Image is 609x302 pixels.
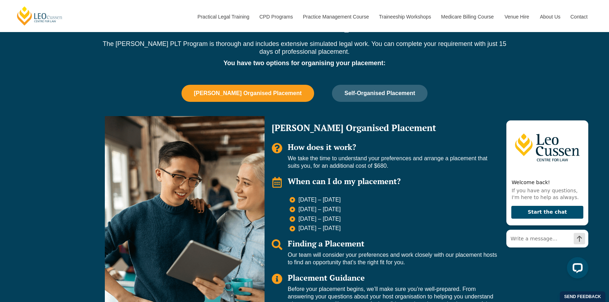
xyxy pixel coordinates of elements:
a: Medicare Billing Course [436,1,499,32]
a: Practice Management Course [298,1,374,32]
a: Traineeship Workshops [374,1,436,32]
span: [DATE] – [DATE] [297,206,341,213]
span: [DATE] – [DATE] [297,225,341,232]
a: About Us [534,1,565,32]
a: Practical Legal Training [192,1,254,32]
iframe: LiveChat chat widget [501,107,591,284]
span: When can I do my placement? [288,176,401,186]
p: The [PERSON_NAME] PLT Program is thorough and includes extensive simulated legal work. You can co... [101,40,508,56]
a: Venue Hire [499,1,534,32]
span: How does it work? [288,142,356,152]
span: Self-Organised Placement [344,90,415,97]
h2: [PERSON_NAME] Organised Placement [272,123,497,132]
a: Contact [565,1,593,32]
strong: You have two options for organising your placement: [224,59,386,67]
a: [PERSON_NAME] Centre for Law [16,6,63,26]
span: [DATE] – [DATE] [297,196,341,204]
span: Placement Guidance [288,272,365,283]
p: Our team will consider your preferences and work closely with our placement hosts to find an oppo... [288,251,497,266]
h2: PLT Placement Options [101,15,508,32]
span: Finding a Placement [288,238,364,249]
span: [PERSON_NAME] Organised Placement [194,90,302,97]
a: CPD Programs [254,1,297,32]
span: [DATE] – [DATE] [297,215,341,223]
p: We take the time to understand your preferences and arrange a placement that suits you, for an ad... [288,155,497,170]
